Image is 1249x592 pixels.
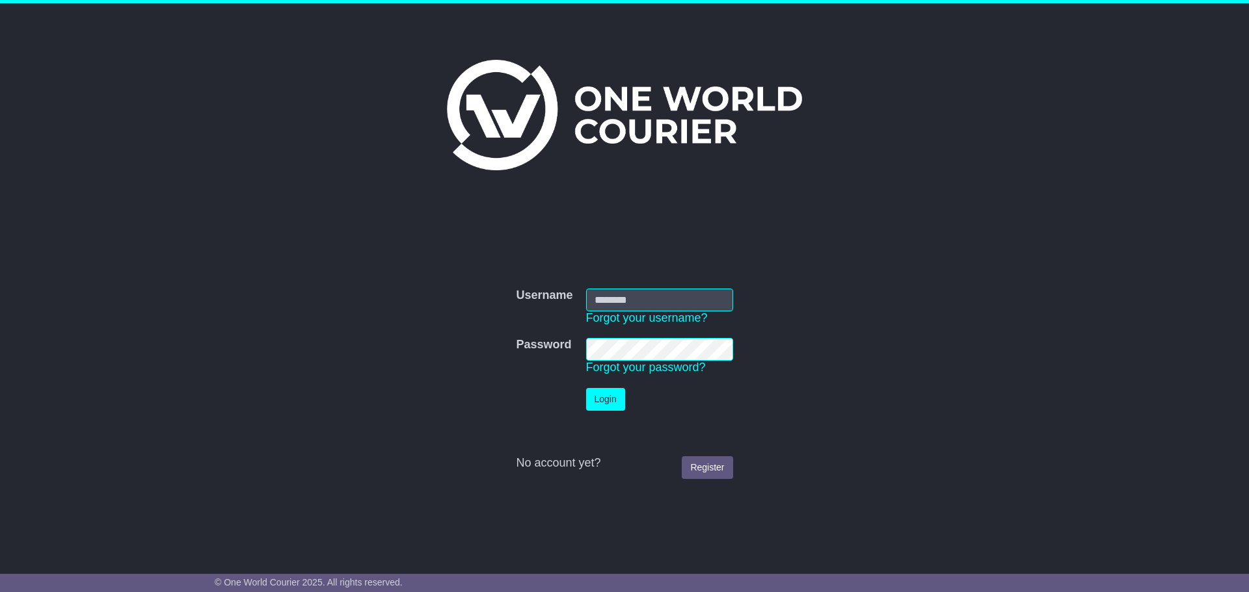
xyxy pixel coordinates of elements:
span: © One World Courier 2025. All rights reserved. [215,577,403,587]
div: No account yet? [516,456,732,470]
label: Username [516,289,572,303]
a: Forgot your username? [586,311,708,324]
img: One World [447,60,802,170]
a: Register [682,456,732,479]
label: Password [516,338,571,352]
button: Login [586,388,625,411]
a: Forgot your password? [586,361,706,374]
